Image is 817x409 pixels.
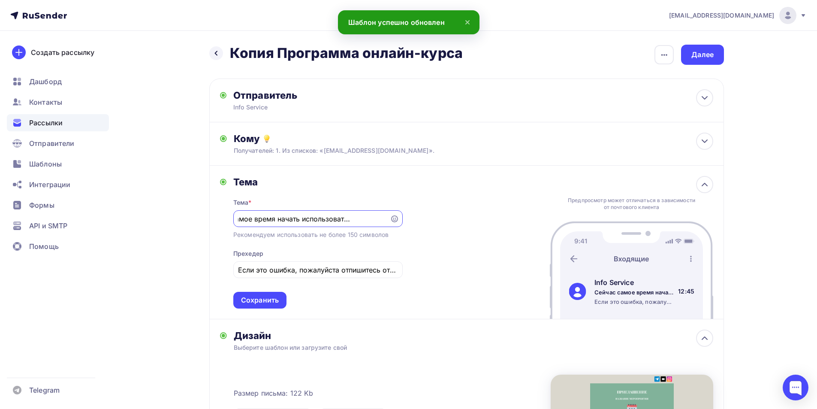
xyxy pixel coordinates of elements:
[233,230,389,239] div: Рекомендуем использовать не более 150 символов
[594,298,675,306] div: Если это ошибка, пожалуйста отпишитесь от рассылки, мы Вас не потревожим более!
[594,277,675,288] div: Info Service
[238,265,398,275] input: Текст, который будут видеть подписчики
[29,97,62,107] span: Контакты
[669,11,774,20] span: [EMAIL_ADDRESS][DOMAIN_NAME]
[233,89,419,101] div: Отправитель
[233,249,263,258] div: Прехедер
[234,388,314,398] span: Размер письма: 122 Kb
[233,103,401,112] div: Info Service
[7,114,109,131] a: Рассылки
[566,197,698,211] div: Предпросмотр может отличаться в зависимости от почтового клиента
[241,295,279,305] div: Сохранить
[238,214,385,224] input: Укажите тему письма
[7,73,109,90] a: Дашборд
[29,241,59,251] span: Помощь
[234,343,666,352] div: Выберите шаблон или загрузите свой
[7,155,109,173] a: Шаблоны
[234,330,713,342] div: Дизайн
[29,159,62,169] span: Шаблоны
[669,7,807,24] a: [EMAIL_ADDRESS][DOMAIN_NAME]
[233,176,403,188] div: Тема
[29,179,70,190] span: Интеграции
[29,118,63,128] span: Рассылки
[29,138,75,148] span: Отправители
[678,287,694,296] div: 12:45
[7,135,109,152] a: Отправители
[230,45,463,62] h2: Копия Программа онлайн‑курса
[7,94,109,111] a: Контакты
[7,197,109,214] a: Формы
[594,288,675,296] div: Сейчас самое время начать использовать нейросети
[234,133,713,145] div: Кому
[31,47,94,58] div: Создать рассылку
[29,221,67,231] span: API и SMTP
[29,76,62,87] span: Дашборд
[29,200,54,210] span: Формы
[691,50,714,60] div: Далее
[234,146,666,155] div: Получателей: 1. Из списков: «[EMAIL_ADDRESS][DOMAIN_NAME]».
[29,385,60,395] span: Telegram
[233,198,252,207] div: Тема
